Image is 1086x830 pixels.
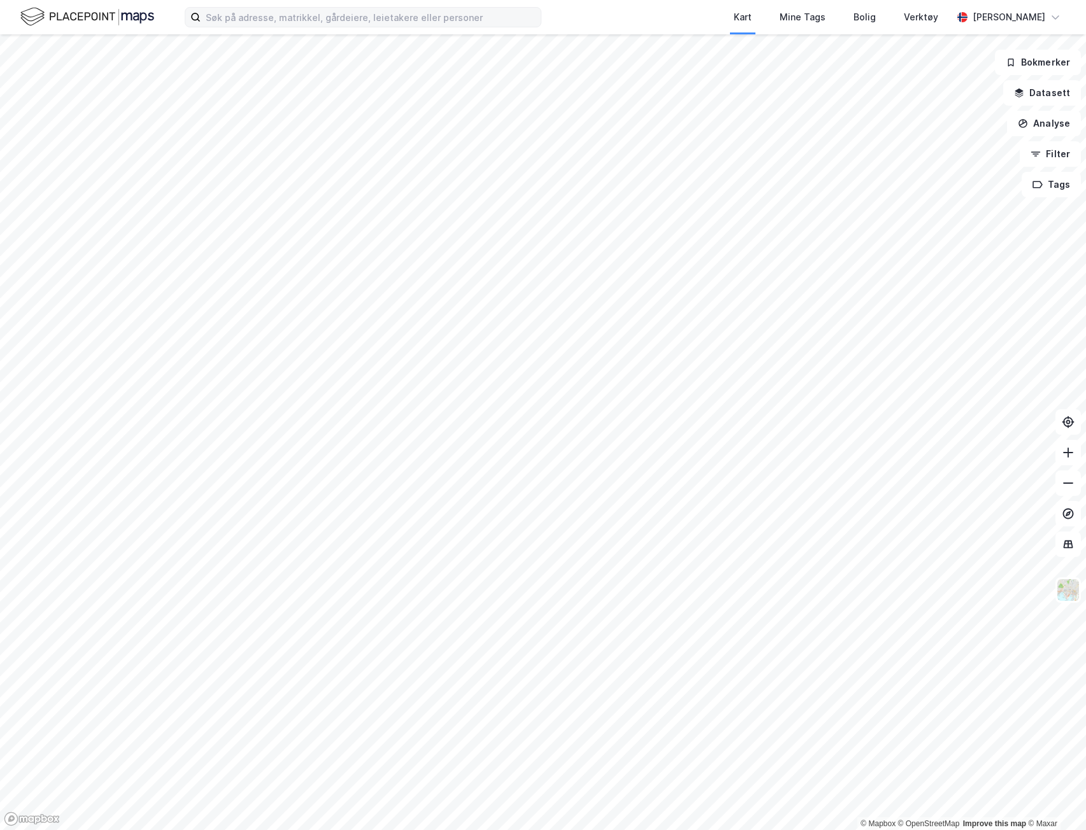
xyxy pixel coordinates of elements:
[898,819,960,828] a: OpenStreetMap
[995,50,1081,75] button: Bokmerker
[854,10,876,25] div: Bolig
[734,10,752,25] div: Kart
[904,10,938,25] div: Verktøy
[963,819,1026,828] a: Improve this map
[20,6,154,28] img: logo.f888ab2527a4732fd821a326f86c7f29.svg
[973,10,1045,25] div: [PERSON_NAME]
[4,812,60,826] a: Mapbox homepage
[1056,578,1080,602] img: Z
[1007,111,1081,136] button: Analyse
[1022,172,1081,197] button: Tags
[201,8,541,27] input: Søk på adresse, matrikkel, gårdeiere, leietakere eller personer
[780,10,825,25] div: Mine Tags
[861,819,896,828] a: Mapbox
[1022,769,1086,830] iframe: Chat Widget
[1022,769,1086,830] div: Kontrollprogram for chat
[1003,80,1081,106] button: Datasett
[1020,141,1081,167] button: Filter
